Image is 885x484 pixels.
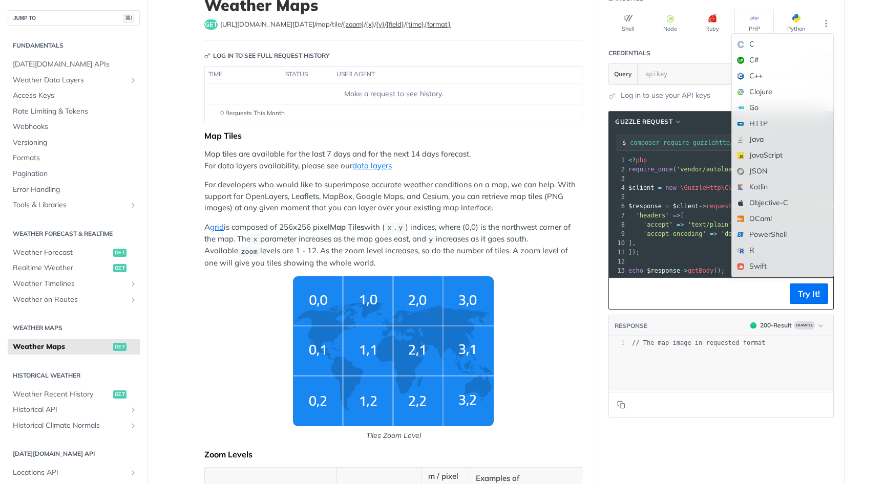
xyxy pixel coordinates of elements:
div: 4 [609,183,626,192]
span: Locations API [13,468,127,478]
span: Historical API [13,405,127,415]
span: (); [628,184,758,191]
a: Weather on RoutesShow subpages for Weather on Routes [8,292,140,307]
p: Tiles Zoom Level [204,430,582,441]
span: 200 [750,322,756,328]
button: Python [776,9,816,38]
span: Query [614,70,632,79]
a: Weather Mapsget [8,339,140,355]
span: get [113,249,127,257]
span: ⌘/ [123,14,134,23]
div: R [732,243,833,258]
span: 0 Requests This Month [220,108,285,118]
button: RESPONSE [614,321,648,331]
h2: Fundamentals [8,41,140,50]
span: Weather Recent History [13,389,111,400]
a: Log in to use your API keys [621,90,710,101]
label: {format} [425,20,451,28]
span: ]); [628,249,640,256]
span: Pagination [13,169,137,179]
span: Versioning [13,138,137,148]
label: {time} [406,20,424,28]
button: Show subpages for Tools & Libraries [129,201,137,209]
span: Tiles Zoom Level [204,276,582,441]
div: 6 [609,202,626,211]
div: Map Tiles [204,130,582,141]
button: Show subpages for Historical Climate Normals [129,422,137,430]
span: Weather Forecast [13,248,111,258]
label: {zoom} [343,20,364,28]
a: Historical Climate NormalsShow subpages for Historical Climate Normals [8,418,140,433]
th: status [282,67,333,83]
input: Request instructions [630,139,825,146]
strong: Map Tiles [330,222,364,232]
div: 11 [609,248,626,257]
a: Pagination [8,166,140,182]
span: Historical Climate Normals [13,421,127,431]
button: Show subpages for Weather on Routes [129,296,137,304]
button: Ruby [692,9,732,38]
h2: Weather Forecast & realtime [8,229,140,238]
div: 10 [609,238,626,248]
span: get [204,19,218,30]
button: Guzzle Request [612,117,686,127]
span: 'accept-encoding' [643,230,706,237]
button: Node [650,9,690,38]
span: Weather Maps [13,342,111,352]
a: Locations APIShow subpages for Locations API [8,465,140,480]
a: Weather Data LayersShow subpages for Weather Data Layers [8,73,140,88]
span: Weather Data Layers [13,75,127,85]
div: Zoom Levels [204,449,582,459]
button: Copy to clipboard [614,286,628,301]
a: Access Keys [8,88,140,103]
span: Example [794,321,815,329]
span: Realtime Weather [13,263,111,273]
div: 3 [609,174,626,183]
a: Weather Recent Historyget [8,387,140,402]
span: Guzzle Request [615,117,672,126]
label: {field} [386,20,404,28]
a: [DATE][DOMAIN_NAME] APIs [8,57,140,72]
span: request [706,203,732,210]
h2: Weather Maps [8,323,140,333]
a: Weather Forecastget [8,245,140,260]
span: , [628,221,736,228]
span: Weather Timelines [13,279,127,289]
button: Copy to clipboard [614,397,628,412]
label: {y} [376,20,385,28]
span: Tools & Libraries [13,200,127,210]
label: {x} [366,20,374,28]
p: For developers who would like to superimpose accurate weather conditions on a map, we can help. W... [204,179,582,214]
a: Realtime Weatherget [8,260,140,276]
p: A is composed of 256x256 pixel with ( , ) indices, where (0,0) is the northwest corner of the map... [204,222,582,269]
div: Credentials [608,49,650,58]
div: Objective-C [732,195,833,211]
a: Formats [8,150,140,166]
span: [DATE][DOMAIN_NAME] APIs [13,59,137,70]
span: Access Keys [13,91,137,101]
div: 13 [609,266,626,275]
span: get [113,390,127,399]
span: Webhooks [13,122,137,132]
span: ], [628,239,636,247]
span: => [710,230,717,237]
div: C [732,36,833,52]
div: Swift [732,258,833,274]
div: Log in to see full request history [204,51,330,60]
div: 8 [609,220,626,229]
span: => [673,212,680,219]
span: get [113,264,127,272]
div: C# [732,52,833,68]
span: ( ); [628,166,762,173]
a: Error Handling [8,182,140,197]
div: Java [732,131,833,147]
span: <? [628,157,636,164]
a: data layers [352,161,392,170]
a: grid [210,222,224,232]
div: 9 [609,229,626,238]
button: Show subpages for Weather Data Layers [129,76,137,84]
span: // The map image in requested format [632,339,765,346]
span: => [677,221,684,228]
button: Show subpages for Locations API [129,469,137,477]
span: x [387,224,391,232]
